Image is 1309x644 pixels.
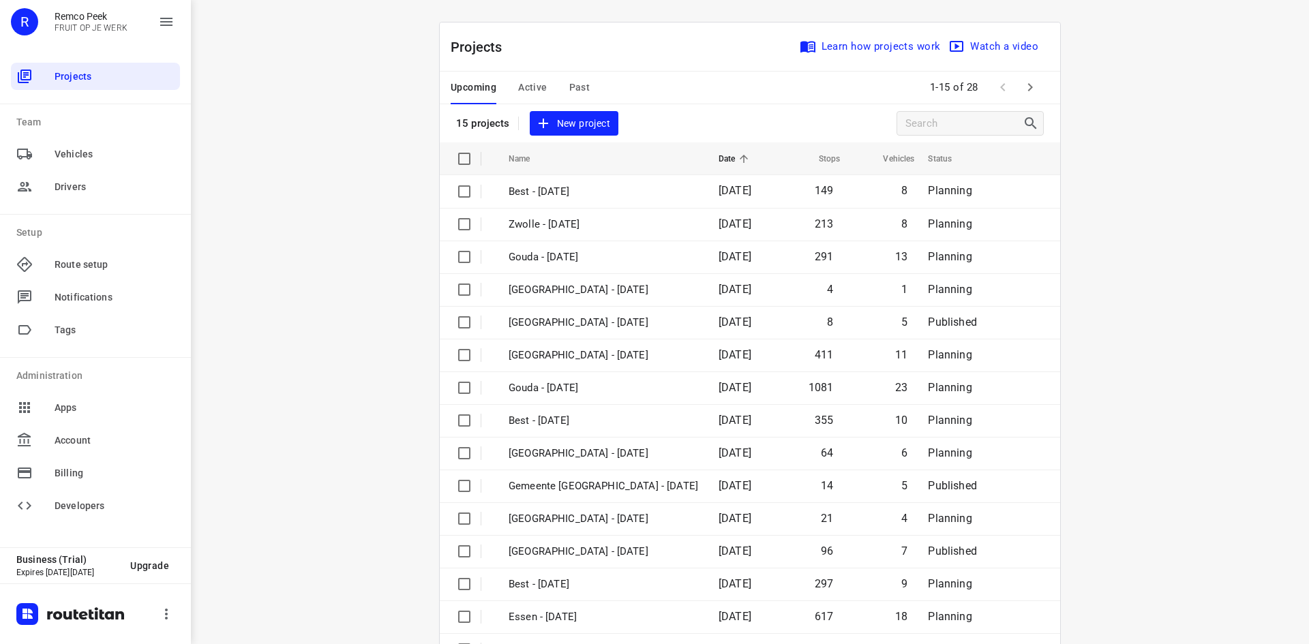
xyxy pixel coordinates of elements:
[55,290,175,305] span: Notifications
[719,479,751,492] span: [DATE]
[55,11,127,22] p: Remco Peek
[538,115,610,132] span: New project
[1017,74,1044,101] span: Next Page
[924,73,984,102] span: 1-15 of 28
[55,433,175,448] span: Account
[928,446,972,459] span: Planning
[55,401,175,415] span: Apps
[827,283,833,296] span: 4
[16,554,119,565] p: Business (Trial)
[451,79,496,96] span: Upcoming
[509,609,698,625] p: Essen - Monday
[509,315,698,331] p: Gemeente Rotterdam - Thursday
[815,610,834,623] span: 617
[11,283,180,311] div: Notifications
[809,381,834,394] span: 1081
[928,545,977,557] span: Published
[989,74,1017,101] span: Previous Page
[895,348,907,361] span: 11
[719,151,753,167] span: Date
[901,512,907,525] span: 4
[865,151,914,167] span: Vehicles
[928,512,972,525] span: Planning
[719,316,751,328] span: [DATE]
[719,217,751,230] span: [DATE]
[719,184,751,197] span: [DATE]
[928,577,972,590] span: Planning
[11,492,180,519] div: Developers
[16,568,119,577] p: Expires [DATE][DATE]
[16,226,180,240] p: Setup
[509,348,698,363] p: Zwolle - Thursday
[719,283,751,296] span: [DATE]
[801,151,841,167] span: Stops
[11,459,180,487] div: Billing
[895,414,907,427] span: 10
[901,446,907,459] span: 6
[719,512,751,525] span: [DATE]
[815,414,834,427] span: 355
[509,217,698,232] p: Zwolle - Friday
[719,610,751,623] span: [DATE]
[55,323,175,337] span: Tags
[130,560,169,571] span: Upgrade
[530,111,618,136] button: New project
[928,283,972,296] span: Planning
[895,610,907,623] span: 18
[569,79,590,96] span: Past
[928,610,972,623] span: Planning
[451,37,513,57] p: Projects
[509,282,698,298] p: Antwerpen - Thursday
[719,446,751,459] span: [DATE]
[928,381,972,394] span: Planning
[928,151,969,167] span: Status
[821,479,833,492] span: 14
[815,184,834,197] span: 149
[815,348,834,361] span: 411
[509,478,698,494] p: Gemeente Rotterdam - Wednesday
[55,23,127,33] p: FRUIT OP JE WERK
[509,151,548,167] span: Name
[55,147,175,162] span: Vehicles
[821,545,833,557] span: 96
[11,427,180,454] div: Account
[11,394,180,421] div: Apps
[901,316,907,328] span: 5
[509,511,698,527] p: Antwerpen - Tuesday
[55,466,175,480] span: Billing
[119,553,180,578] button: Upgrade
[821,446,833,459] span: 64
[55,258,175,272] span: Route setup
[815,217,834,230] span: 213
[509,577,698,592] p: Best - Tuesday
[815,250,834,263] span: 291
[928,184,972,197] span: Planning
[509,544,698,559] p: Gemeente Rotterdam - Tuesday
[509,249,698,265] p: Gouda - Friday
[11,8,38,35] div: R
[509,380,698,396] p: Gouda - Thursday
[1023,115,1043,132] div: Search
[901,577,907,590] span: 9
[11,251,180,278] div: Route setup
[928,479,977,492] span: Published
[11,316,180,343] div: Tags
[928,316,977,328] span: Published
[901,217,907,230] span: 8
[55,499,175,513] span: Developers
[16,115,180,129] p: Team
[901,479,907,492] span: 5
[928,414,972,427] span: Planning
[928,217,972,230] span: Planning
[11,63,180,90] div: Projects
[901,545,907,557] span: 7
[901,283,907,296] span: 1
[719,348,751,361] span: [DATE]
[901,184,907,197] span: 8
[895,250,907,263] span: 13
[719,414,751,427] span: [DATE]
[55,70,175,84] span: Projects
[11,140,180,168] div: Vehicles
[895,381,907,394] span: 23
[815,577,834,590] span: 297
